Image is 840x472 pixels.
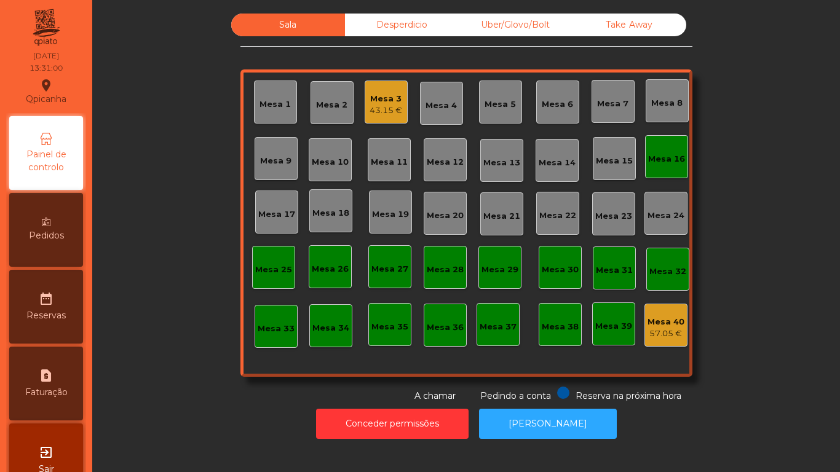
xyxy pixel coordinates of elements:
div: Mesa 37 [480,321,517,333]
span: Pedidos [29,229,64,242]
div: Uber/Glovo/Bolt [459,14,573,36]
div: Mesa 26 [312,263,349,275]
div: Mesa 34 [312,322,349,334]
div: Mesa 13 [483,157,520,169]
div: Mesa 4 [426,100,457,112]
div: Mesa 7 [597,98,628,110]
div: Mesa 29 [481,264,518,276]
div: 43.15 € [370,104,402,117]
div: [DATE] [33,50,59,61]
div: Mesa 30 [542,264,579,276]
div: Take Away [573,14,686,36]
div: Mesa 20 [427,210,464,222]
div: Mesa 6 [542,98,573,111]
div: Mesa 17 [258,208,295,221]
div: Mesa 22 [539,210,576,222]
div: Qpicanha [26,76,66,107]
span: Reserva na próxima hora [576,390,681,401]
div: Mesa 38 [542,321,579,333]
div: Mesa 36 [427,321,464,334]
div: Mesa 21 [483,210,520,222]
i: request_page [39,368,53,383]
button: [PERSON_NAME] [479,409,617,439]
div: Mesa 39 [595,320,632,332]
span: Reservas [26,309,66,322]
div: Mesa 11 [371,156,408,168]
div: Mesa 24 [648,210,684,222]
div: Mesa 18 [312,207,349,219]
div: Desperdicio [345,14,459,36]
i: date_range [39,291,53,306]
div: Mesa 5 [485,98,516,111]
span: Faturação [25,386,68,399]
div: Mesa 2 [316,99,347,111]
div: Mesa 27 [371,263,408,275]
button: Conceder permissões [316,409,469,439]
div: Mesa 33 [258,323,295,335]
div: Mesa 23 [595,210,632,222]
div: Mesa 25 [255,264,292,276]
div: Mesa 31 [596,264,633,277]
div: Mesa 35 [371,321,408,333]
div: Mesa 8 [651,97,683,109]
span: Painel de controlo [12,148,80,174]
div: Mesa 10 [312,156,349,168]
div: Sala [231,14,345,36]
img: qpiato [31,6,61,49]
div: 57.05 € [648,328,684,340]
div: Mesa 14 [539,157,576,169]
i: location_on [39,78,53,93]
div: Mesa 40 [648,316,684,328]
div: Mesa 12 [427,156,464,168]
div: Mesa 19 [372,208,409,221]
div: Mesa 32 [649,265,686,278]
span: Pedindo a conta [480,390,551,401]
div: Mesa 28 [427,264,464,276]
div: Mesa 3 [370,93,402,105]
div: 13:31:00 [30,63,63,74]
div: Mesa 9 [260,155,291,167]
div: Mesa 16 [648,153,685,165]
div: Mesa 1 [260,98,291,111]
div: Mesa 15 [596,155,633,167]
span: A chamar [414,390,456,401]
i: exit_to_app [39,445,53,460]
